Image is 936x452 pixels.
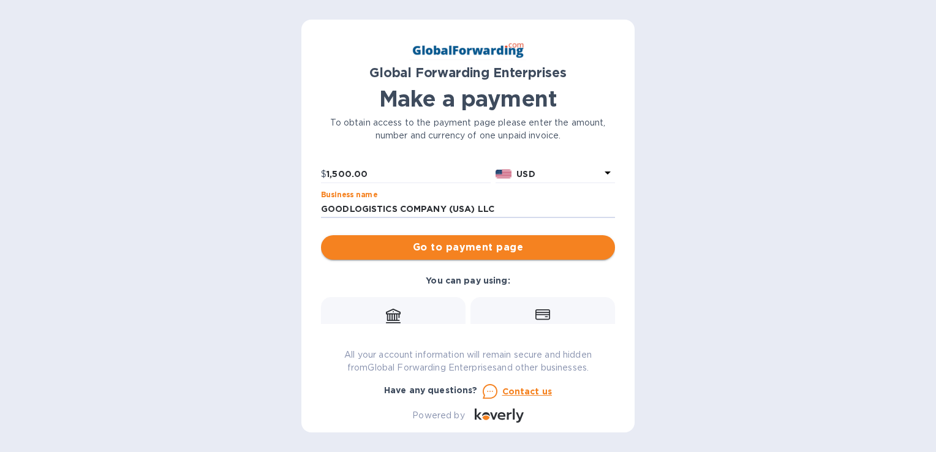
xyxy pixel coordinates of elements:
b: Global Forwarding Enterprises [369,65,567,80]
input: 0.00 [326,165,491,183]
p: Powered by [412,409,464,422]
b: You can pay using: [426,276,510,285]
img: USD [496,170,512,178]
span: Go to payment page [331,240,605,255]
input: Enter business name [321,200,615,219]
b: Have any questions? [384,385,478,395]
p: All your account information will remain secure and hidden from Global Forwarding Enterprises and... [321,348,615,374]
h1: Make a payment [321,86,615,111]
p: $ [321,168,326,181]
label: Business name [321,191,377,198]
u: Contact us [502,386,553,396]
p: To obtain access to the payment page please enter the amount, number and currency of one unpaid i... [321,116,615,142]
b: USD [516,169,535,179]
button: Go to payment page [321,235,615,260]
